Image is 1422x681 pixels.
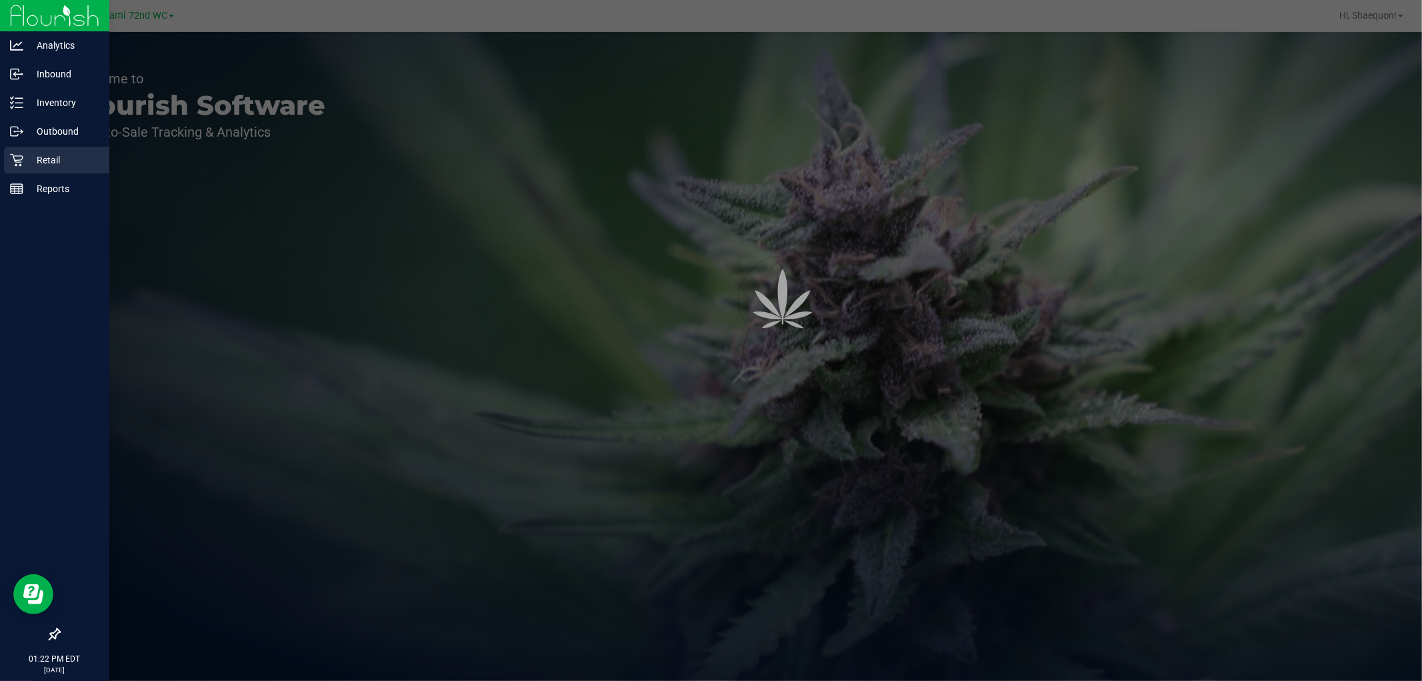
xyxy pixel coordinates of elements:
[10,125,23,138] inline-svg: Outbound
[10,153,23,167] inline-svg: Retail
[23,37,103,53] p: Analytics
[10,39,23,52] inline-svg: Analytics
[10,67,23,81] inline-svg: Inbound
[23,181,103,197] p: Reports
[10,182,23,195] inline-svg: Reports
[23,152,103,168] p: Retail
[23,123,103,139] p: Outbound
[6,665,103,675] p: [DATE]
[23,95,103,111] p: Inventory
[6,653,103,665] p: 01:22 PM EDT
[23,66,103,82] p: Inbound
[13,574,53,614] iframe: Resource center
[10,96,23,109] inline-svg: Inventory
